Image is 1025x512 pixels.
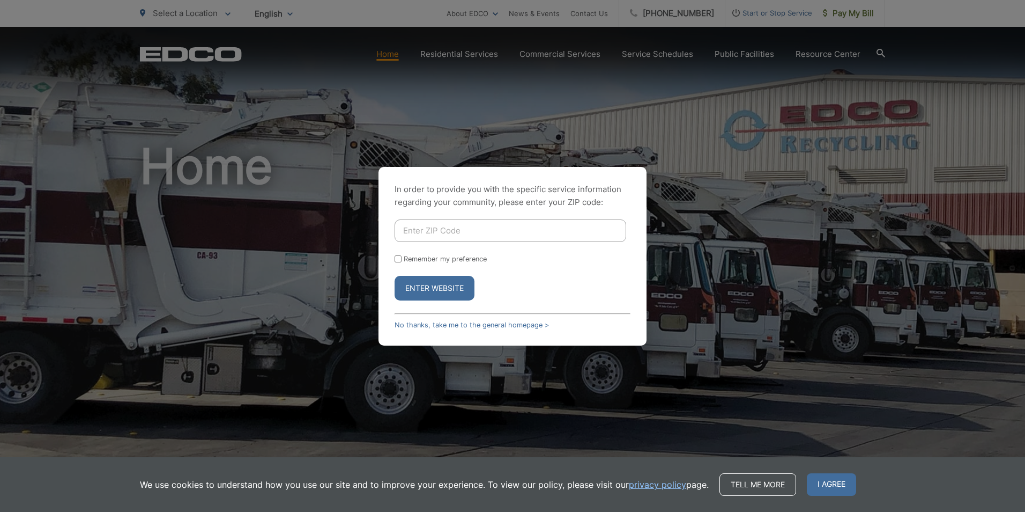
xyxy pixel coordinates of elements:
p: In order to provide you with the specific service information regarding your community, please en... [395,183,630,209]
a: No thanks, take me to the general homepage > [395,321,549,329]
label: Remember my preference [404,255,487,263]
input: Enter ZIP Code [395,220,626,242]
p: We use cookies to understand how you use our site and to improve your experience. To view our pol... [140,478,709,491]
a: privacy policy [629,478,686,491]
a: Tell me more [719,473,796,496]
span: I agree [807,473,856,496]
button: Enter Website [395,276,474,301]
